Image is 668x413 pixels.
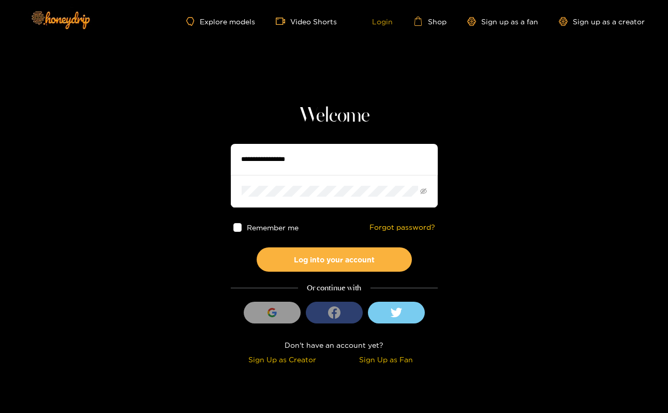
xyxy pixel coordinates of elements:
a: Login [358,17,393,26]
a: Video Shorts [276,17,337,26]
div: Sign Up as Fan [337,353,435,365]
a: Sign up as a creator [559,17,645,26]
div: Or continue with [231,282,438,294]
a: Explore models [186,17,255,26]
span: video-camera [276,17,290,26]
span: eye-invisible [420,188,427,195]
div: Don't have an account yet? [231,339,438,351]
span: Remember me [247,224,299,231]
div: Sign Up as Creator [233,353,332,365]
a: Sign up as a fan [467,17,538,26]
h1: Welcome [231,104,438,128]
a: Shop [413,17,447,26]
button: Log into your account [257,247,412,272]
a: Forgot password? [369,223,435,232]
